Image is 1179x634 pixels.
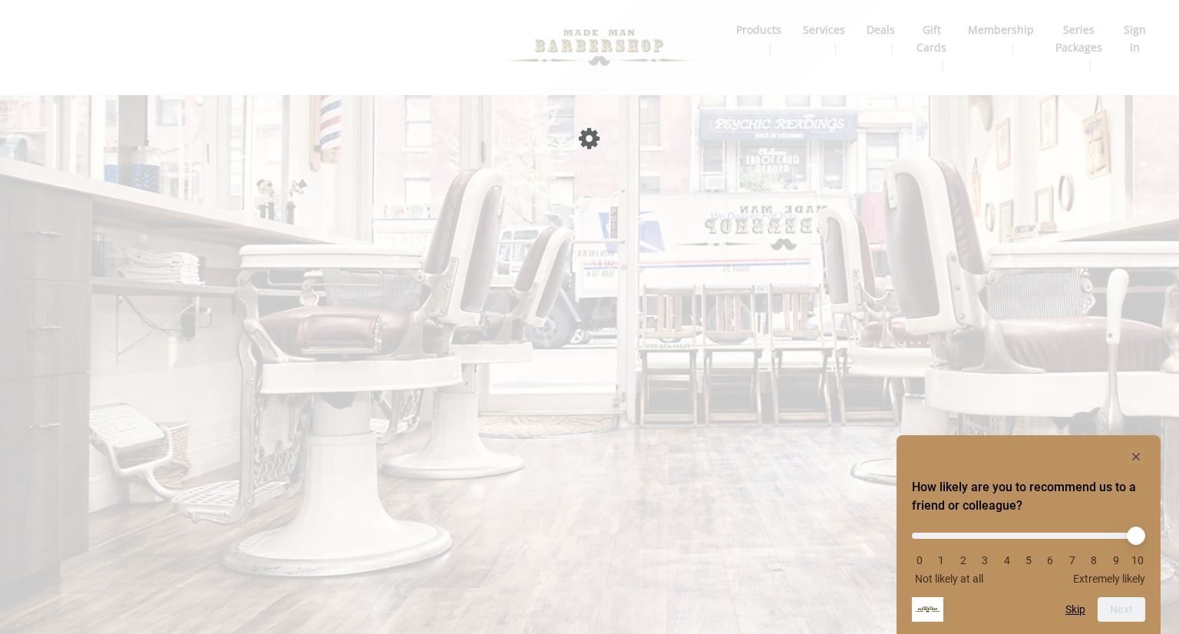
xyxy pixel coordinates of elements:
span: Not likely at all [915,573,983,585]
li: 3 [977,554,992,566]
li: 0 [912,554,927,566]
li: 4 [999,554,1015,566]
button: Skip [1065,603,1085,616]
li: 10 [1130,554,1145,566]
li: 8 [1086,554,1101,566]
li: 1 [933,554,949,566]
span: Extremely likely [1073,573,1145,585]
div: How likely are you to recommend us to a friend or colleague? Select an option from 0 to 10, with ... [912,521,1145,585]
li: 2 [956,554,971,566]
li: 7 [1065,554,1080,566]
button: Hide survey [1127,447,1145,466]
li: 9 [1108,554,1124,566]
div: How likely are you to recommend us to a friend or colleague? Select an option from 0 to 10, with ... [912,447,1145,622]
li: 5 [1021,554,1036,566]
li: 6 [1042,554,1058,566]
button: Next question [1098,597,1145,622]
h2: How likely are you to recommend us to a friend or colleague? Select an option from 0 to 10, with ... [912,478,1145,515]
